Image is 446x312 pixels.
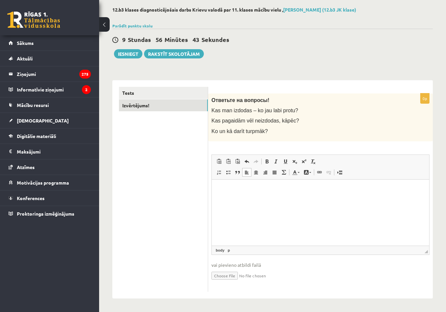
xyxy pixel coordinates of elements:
[299,157,309,166] a: Надстрочный индекс
[17,133,56,139] span: Digitālie materiāli
[17,66,91,82] legend: Ziņojumi
[425,250,428,253] span: Перетащите для изменения размера
[272,157,281,166] a: Курсив (Ctrl+I)
[119,99,208,112] a: Izvērtējums!
[309,157,318,166] a: Убрать форматирование
[420,93,429,104] p: 0p
[211,128,268,134] span: Ko un kā darīt turpmāk?
[224,157,233,166] a: Вставить только текст (Ctrl+Shift+V)
[17,180,69,186] span: Motivācijas programma
[9,66,91,82] a: Ziņojumi275
[82,85,91,94] i: 2
[17,144,91,159] legend: Maksājumi
[9,159,91,175] a: Atzīmes
[165,36,188,43] span: Minūtes
[17,118,69,123] span: [DEMOGRAPHIC_DATA]
[9,113,91,128] a: [DEMOGRAPHIC_DATA]
[233,168,242,177] a: Цитата
[262,157,272,166] a: Полужирный (Ctrl+B)
[211,261,429,268] span: vai pievieno atbildi failā
[122,36,126,43] span: 9
[290,157,299,166] a: Подстрочный индекс
[226,247,231,253] a: Элемент p
[112,23,153,28] a: Parādīt punktu skalu
[17,102,49,108] span: Mācību resursi
[128,36,151,43] span: Stundas
[112,7,433,13] h2: 12.b3 klases diagnosticējošais darbs Krievu valodā par 11. klases mācību vielu ,
[144,49,204,58] a: Rakstīt skolotājam
[335,168,344,177] a: Вставить разрыв страницы для печати
[302,168,313,177] a: Цвет фона
[7,12,60,28] a: Rīgas 1. Tālmācības vidusskola
[324,168,333,177] a: Убрать ссылку
[17,82,91,97] legend: Informatīvie ziņojumi
[9,206,91,221] a: Proktoringa izmēģinājums
[79,70,91,79] i: 275
[224,168,233,177] a: Вставить / удалить маркированный список
[9,35,91,51] a: Sākums
[211,108,298,113] span: Kas man izdodas – ko jau labi protu?
[9,82,91,97] a: Informatīvie ziņojumi2
[114,49,142,58] button: Iesniegt
[9,97,91,113] a: Mācību resursi
[119,87,208,99] a: Tests
[17,164,35,170] span: Atzīmes
[17,211,74,217] span: Proktoringa izmēģinājums
[233,157,242,166] a: Вставить из Word
[17,55,33,61] span: Aktuāli
[9,128,91,144] a: Digitālie materiāli
[17,40,34,46] span: Sākums
[211,97,269,103] span: Ответьте на вопросы!
[156,36,162,43] span: 56
[315,168,324,177] a: Вставить/Редактировать ссылку (Ctrl+K)
[283,7,356,13] a: [PERSON_NAME] (12.b3 JK klase)
[279,168,288,177] a: Математика
[242,157,251,166] a: Отменить (Ctrl+Z)
[202,36,229,43] span: Sekundes
[211,118,299,123] span: Kas pagaidām vēl neizdodas, kāpēc?
[17,195,45,201] span: Konferences
[193,36,199,43] span: 43
[242,168,251,177] a: По левому краю
[212,180,429,246] iframe: Визуальный текстовый редактор, wiswyg-editor-user-answer-47433859008920
[9,144,91,159] a: Maksājumi
[214,168,224,177] a: Вставить / удалить нумерованный список
[214,157,224,166] a: Вставить (Ctrl+V)
[270,168,279,177] a: По ширине
[9,191,91,206] a: Konferences
[261,168,270,177] a: По правому краю
[290,168,302,177] a: Цвет текста
[214,247,226,253] a: Элемент body
[9,51,91,66] a: Aktuāli
[9,175,91,190] a: Motivācijas programma
[251,157,261,166] a: Повторить (Ctrl+Y)
[251,168,261,177] a: По центру
[281,157,290,166] a: Подчеркнутый (Ctrl+U)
